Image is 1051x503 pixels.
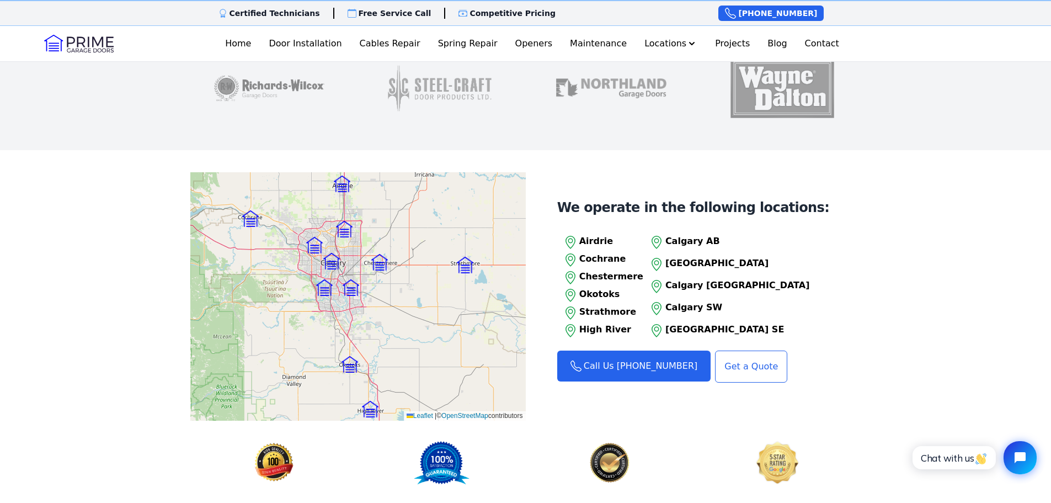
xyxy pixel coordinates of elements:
[648,256,810,273] a: [GEOGRAPHIC_DATA]
[900,432,1046,484] iframe: Tidio Chat
[511,33,557,55] a: Openers
[358,441,526,485] img: 100% satisfation guaranteed
[562,269,643,287] a: Chestermere
[385,44,495,133] img: steel-craft garage
[44,35,114,52] img: Logo
[323,253,340,269] img: Marker
[565,33,631,55] a: Maintenance
[648,234,810,251] a: Calgary AB
[371,254,388,271] img: Marker
[264,33,346,55] a: Door Installation
[306,237,323,253] img: Marker
[557,351,711,382] a: Call Us [PHONE_NUMBER]
[221,33,255,55] a: Home
[334,176,350,192] img: Marker
[362,401,378,417] img: Marker
[407,412,433,420] a: Leaflet
[355,33,425,55] a: Cables Repair
[316,279,333,296] img: Marker
[342,356,358,373] img: Marker
[693,441,861,485] img: Certified
[801,33,844,55] a: Contact
[562,322,643,340] a: High River
[579,305,643,319] p: Strathmore
[579,270,643,283] p: Chestermere
[242,210,259,227] img: Marker
[665,301,810,314] p: Calgary SW
[557,199,830,216] h4: We operate in the following locations:
[665,279,810,292] p: Calgary [GEOGRAPHIC_DATA]
[190,441,358,485] img: 100% satisfation guaranteed
[665,257,810,270] p: [GEOGRAPHIC_DATA]
[434,33,502,55] a: Spring Repair
[230,8,320,19] p: Certified Technicians
[579,323,643,336] p: High River
[727,44,837,133] img: clopay garage
[359,8,431,19] p: Free Service Call
[579,252,643,266] p: Cochrane
[715,351,787,383] a: Get a Quote
[470,8,556,19] p: Competitive Pricing
[562,304,643,322] a: Strathmore
[579,288,643,301] p: Okotoks
[336,221,353,237] img: Marker
[763,33,791,55] a: Blog
[435,412,436,420] span: |
[556,44,666,133] img: Northland doors
[404,411,526,421] div: © contributors
[665,235,810,248] p: Calgary AB
[562,251,643,269] a: Cochrane
[562,287,643,304] a: Okotoks
[718,6,824,21] a: [PHONE_NUMBER]
[665,323,810,336] p: [GEOGRAPHIC_DATA] SE
[648,278,810,295] a: Calgary [GEOGRAPHIC_DATA]
[562,234,643,251] a: Airdrie
[457,257,473,273] img: Marker
[640,33,702,55] button: Locations
[214,44,324,133] img: RW garage doors
[526,441,693,485] img: Certified
[343,279,359,296] img: Marker
[648,322,810,340] a: [GEOGRAPHIC_DATA] SE
[711,33,754,55] a: Projects
[441,412,488,420] a: OpenStreetMap
[648,300,810,317] a: Calgary SW
[579,235,643,248] p: Airdrie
